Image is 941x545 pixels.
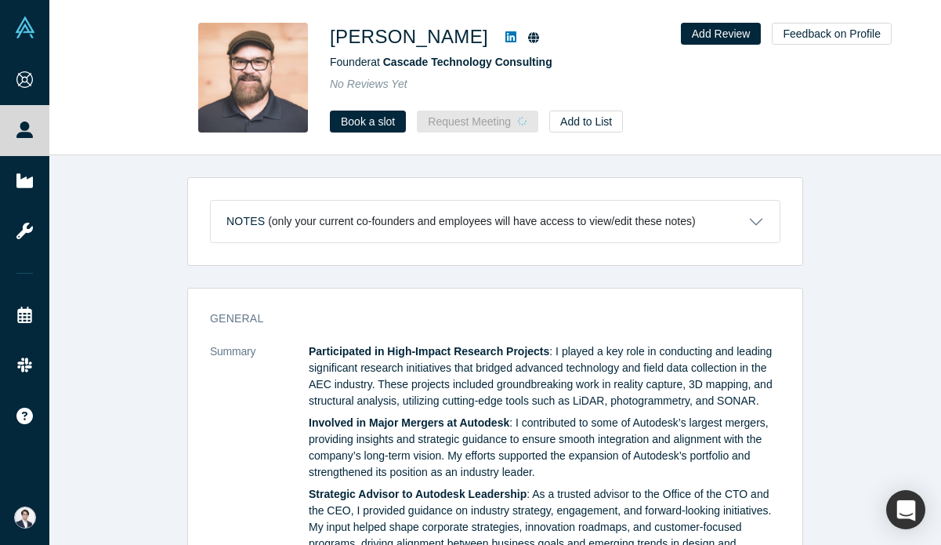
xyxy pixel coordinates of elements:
[14,16,36,38] img: Alchemist Vault Logo
[772,23,892,45] button: Feedback on Profile
[383,56,552,68] a: Cascade Technology Consulting
[330,111,406,133] a: Book a slot
[330,56,552,68] span: Founder at
[309,488,527,500] strong: Strategic Advisor to Autodesk Leadership
[309,345,549,358] strong: Participated in High-Impact Research Projects
[226,213,265,230] h3: Notes
[211,201,780,242] button: Notes (only your current co-founders and employees will have access to view/edit these notes)
[417,111,538,133] button: Request Meeting
[309,343,780,409] p: : I played a key role in conducting and leading significant research initiatives that bridged adv...
[681,23,762,45] button: Add Review
[330,78,407,90] span: No Reviews Yet
[268,215,696,228] p: (only your current co-founders and employees will have access to view/edit these notes)
[549,111,623,133] button: Add to List
[309,415,780,481] p: : I contributed to some of Autodesk’s largest mergers, providing insights and strategic guidance ...
[198,23,308,133] img: Shaan Hurley's Profile Image
[330,23,488,51] h1: [PERSON_NAME]
[309,416,509,429] strong: Involved in Major Mergers at Autodesk
[210,311,758,327] h3: General
[14,507,36,529] img: Eisuke Shimizu's Account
